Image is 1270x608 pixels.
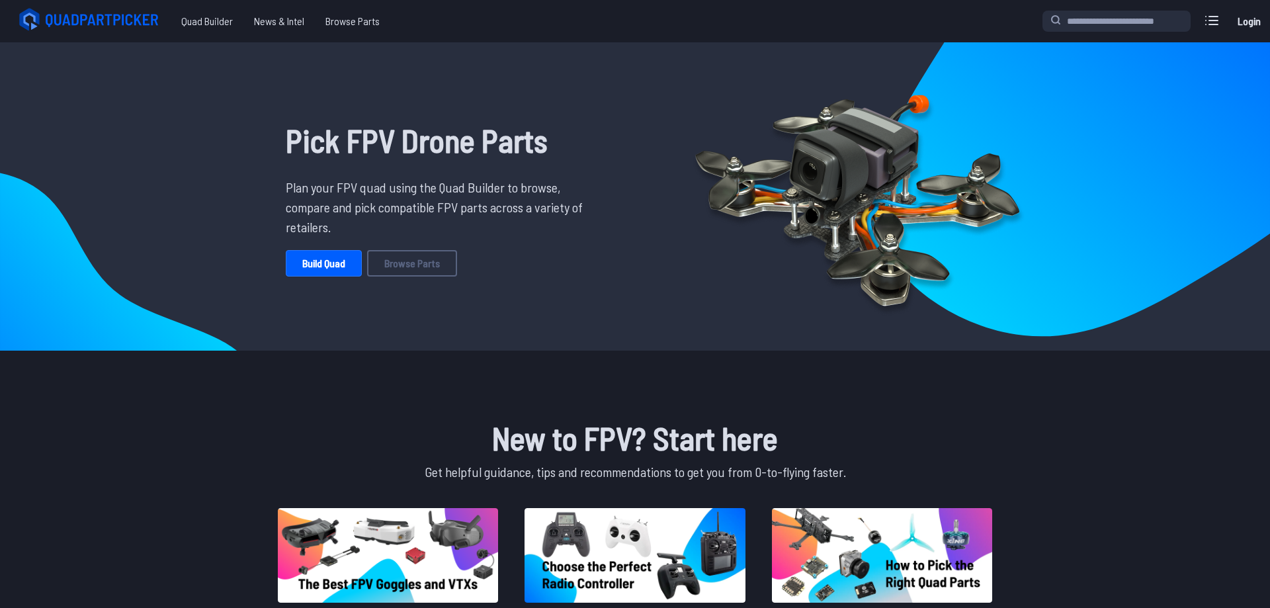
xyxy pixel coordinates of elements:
img: Quadcopter [667,64,1048,329]
h1: New to FPV? Start here [275,414,995,462]
a: News & Intel [243,8,315,34]
img: image of post [278,508,498,603]
a: Build Quad [286,250,362,277]
a: Browse Parts [367,250,457,277]
a: Login [1233,8,1265,34]
h1: Pick FPV Drone Parts [286,116,593,164]
a: Quad Builder [171,8,243,34]
p: Get helpful guidance, tips and recommendations to get you from 0-to-flying faster. [275,462,995,482]
img: image of post [525,508,745,603]
a: Browse Parts [315,8,390,34]
p: Plan your FPV quad using the Quad Builder to browse, compare and pick compatible FPV parts across... [286,177,593,237]
img: image of post [772,508,992,603]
